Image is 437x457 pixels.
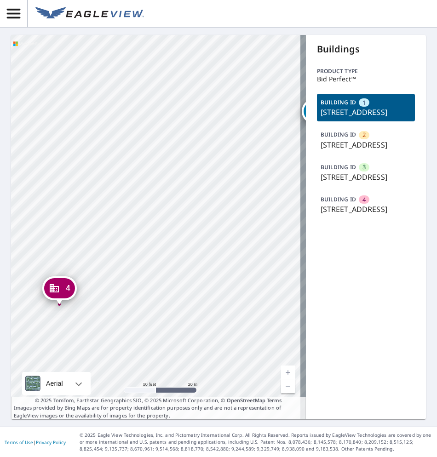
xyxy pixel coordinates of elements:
a: Terms [267,397,282,404]
div: Aerial [22,372,91,395]
p: BUILDING ID [321,195,356,203]
span: 1 [362,98,366,107]
p: [STREET_ADDRESS] [321,171,412,183]
a: OpenStreetMap [227,397,265,404]
p: Bid Perfect™ [317,75,415,83]
a: Current Level 19, Zoom Out [281,379,295,393]
div: Dropped pin, building 4, Commercial property, 1742 Canton Ave NW Canton, OH 44708 [42,276,76,305]
a: Privacy Policy [36,439,66,446]
p: BUILDING ID [321,163,356,171]
p: Buildings [317,42,415,56]
p: Images provided by Bing Maps are for property identification purposes only and are not a represen... [11,397,306,420]
a: Current Level 19, Zoom In [281,366,295,379]
p: BUILDING ID [321,131,356,138]
span: 4 [362,195,366,204]
div: Aerial [43,372,66,395]
p: BUILDING ID [321,98,356,106]
p: [STREET_ADDRESS] [321,107,412,118]
span: © 2025 TomTom, Earthstar Geographics SIO, © 2025 Microsoft Corporation, © [35,397,282,405]
img: EV Logo [35,7,144,21]
p: | [5,440,66,445]
p: [STREET_ADDRESS] [321,139,412,150]
p: Product type [317,67,415,75]
p: [STREET_ADDRESS] [321,204,412,215]
a: Terms of Use [5,439,33,446]
div: Dropped pin, building 1, Commercial property, 1800 Canton Ave NW Canton, OH 44708 [302,99,413,128]
span: 2 [362,131,366,139]
span: 3 [362,163,366,171]
span: 4 [66,285,70,291]
p: © 2025 Eagle View Technologies, Inc. and Pictometry International Corp. All Rights Reserved. Repo... [80,432,432,452]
